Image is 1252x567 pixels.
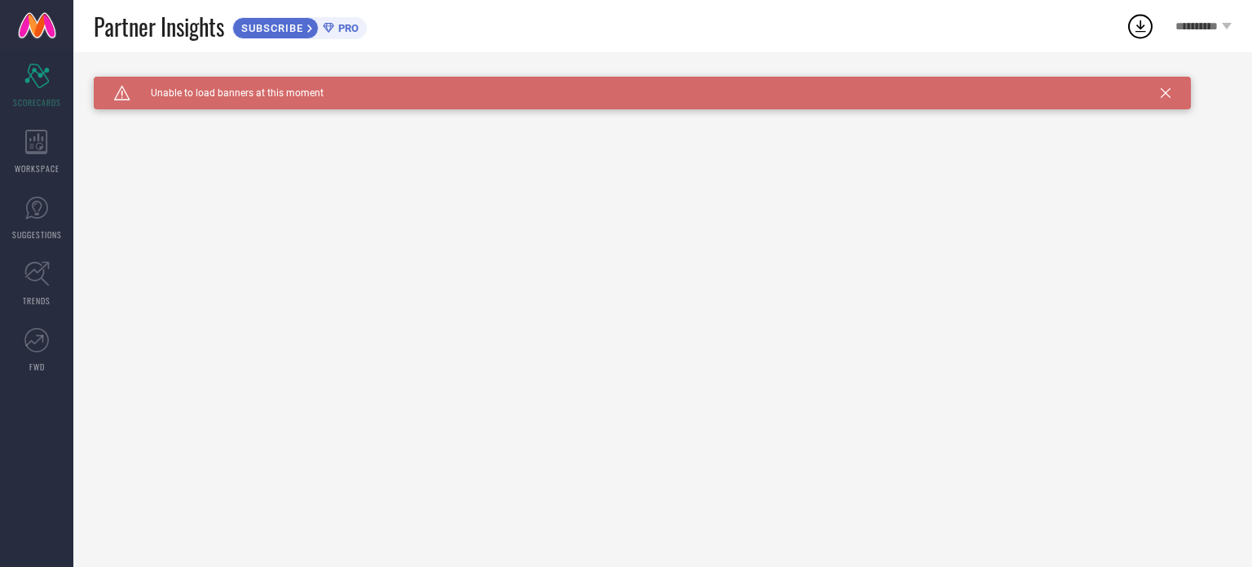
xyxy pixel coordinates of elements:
[233,22,307,34] span: SUBSCRIBE
[130,87,324,99] span: Unable to load banners at this moment
[94,10,224,43] span: Partner Insights
[15,162,60,175] span: WORKSPACE
[94,77,1232,90] div: Unable to load filters at this moment. Please try later.
[12,228,62,241] span: SUGGESTIONS
[232,13,367,39] a: SUBSCRIBEPRO
[334,22,359,34] span: PRO
[23,295,51,307] span: TRENDS
[29,361,45,373] span: FWD
[13,96,61,109] span: SCORECARDS
[1126,11,1155,41] div: Open download list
